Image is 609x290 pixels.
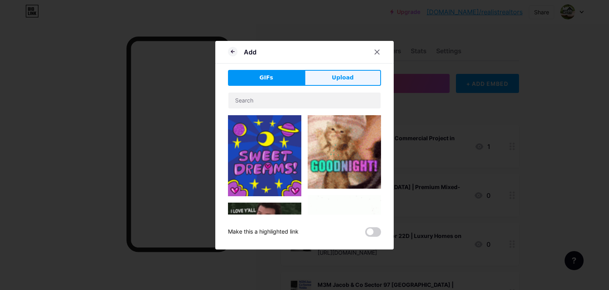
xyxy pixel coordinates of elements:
input: Search [228,93,381,108]
button: GIFs [228,70,304,86]
img: Gihpy [228,115,301,196]
img: Gihpy [228,203,301,244]
img: Gihpy [308,195,381,258]
img: Gihpy [308,115,381,189]
div: Make this a highlighted link [228,227,299,237]
div: Add [244,47,257,57]
button: Upload [304,70,381,86]
span: GIFs [259,73,273,82]
span: Upload [332,73,354,82]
